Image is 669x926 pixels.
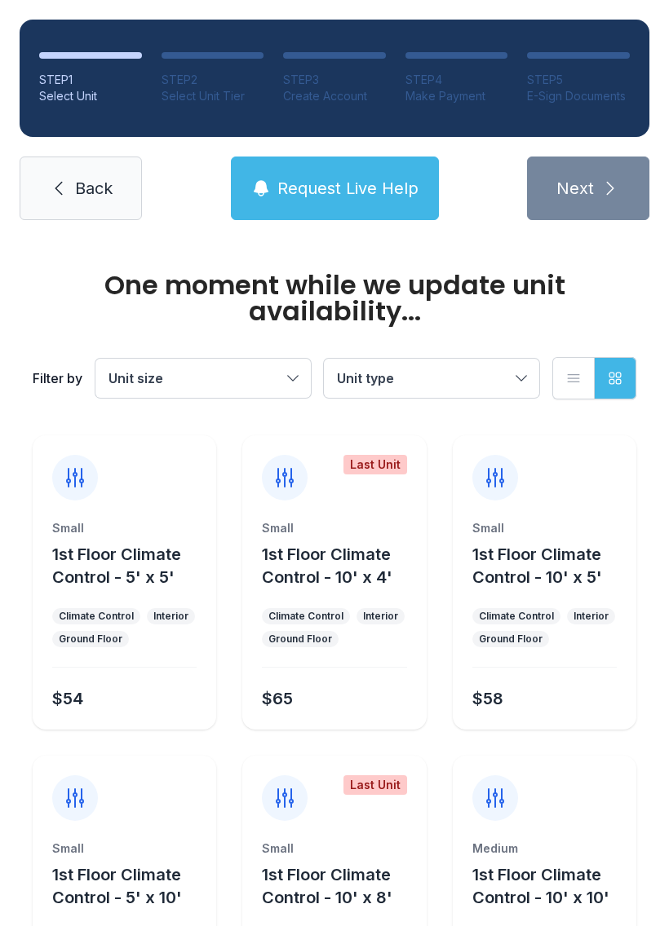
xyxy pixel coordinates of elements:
[277,177,419,200] span: Request Live Help
[405,72,508,88] div: STEP 4
[472,520,617,536] div: Small
[162,72,264,88] div: STEP 2
[527,88,630,104] div: E-Sign Documents
[479,610,554,623] div: Climate Control
[363,610,398,623] div: Interior
[39,72,142,88] div: STEP 1
[52,545,181,587] span: 1st Floor Climate Control - 5' x 5'
[75,177,113,200] span: Back
[472,687,503,710] div: $58
[283,88,386,104] div: Create Account
[343,455,407,474] div: Last Unit
[268,610,343,623] div: Climate Control
[262,840,406,857] div: Small
[109,370,163,386] span: Unit size
[527,72,630,88] div: STEP 5
[52,687,83,710] div: $54
[405,88,508,104] div: Make Payment
[52,520,197,536] div: Small
[262,863,419,909] button: 1st Floor Climate Control - 10' x 8'
[262,687,293,710] div: $65
[283,72,386,88] div: STEP 3
[39,88,142,104] div: Select Unit
[52,863,210,909] button: 1st Floor Climate Control - 5' x 10'
[343,775,407,795] div: Last Unit
[262,545,392,587] span: 1st Floor Climate Control - 10' x 4'
[472,863,630,909] button: 1st Floor Climate Control - 10' x 10'
[52,840,197,857] div: Small
[262,543,419,589] button: 1st Floor Climate Control - 10' x 4'
[472,545,602,587] span: 1st Floor Climate Control - 10' x 5'
[33,272,636,324] div: One moment while we update unit availability...
[472,840,617,857] div: Medium
[574,610,609,623] div: Interior
[162,88,264,104] div: Select Unit Tier
[262,865,392,907] span: 1st Floor Climate Control - 10' x 8'
[59,633,122,646] div: Ground Floor
[324,359,539,398] button: Unit type
[556,177,594,200] span: Next
[95,359,311,398] button: Unit size
[472,865,609,907] span: 1st Floor Climate Control - 10' x 10'
[337,370,394,386] span: Unit type
[472,543,630,589] button: 1st Floor Climate Control - 10' x 5'
[262,520,406,536] div: Small
[33,368,82,388] div: Filter by
[59,610,134,623] div: Climate Control
[52,543,210,589] button: 1st Floor Climate Control - 5' x 5'
[153,610,188,623] div: Interior
[268,633,332,646] div: Ground Floor
[479,633,543,646] div: Ground Floor
[52,865,182,907] span: 1st Floor Climate Control - 5' x 10'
